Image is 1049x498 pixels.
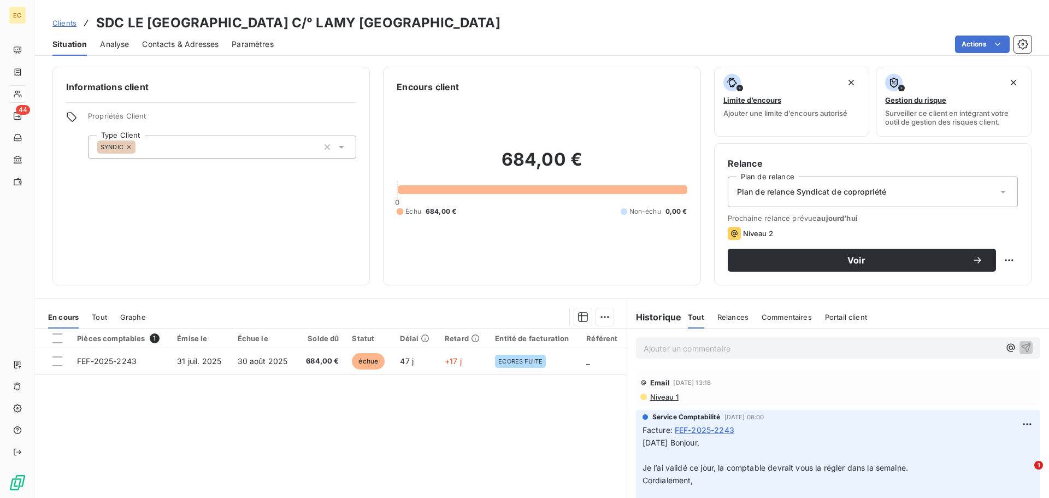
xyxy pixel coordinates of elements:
div: Délai [400,334,432,343]
span: aujourd’hui [817,214,858,222]
span: Facture : [643,424,673,436]
span: Portail client [825,313,867,321]
span: 0,00 € [665,207,687,216]
span: Tout [92,313,107,321]
span: 1 [150,333,160,343]
span: En cours [48,313,79,321]
h6: Historique [627,310,682,324]
span: Je l’ai validé ce jour, la comptable devrait vous la régler dans la semaine. [643,463,908,472]
div: EC [9,7,26,24]
span: Plan de relance Syndicat de copropriété [737,186,887,197]
span: Contacts & Adresses [142,39,219,50]
span: 1 [1034,461,1043,470]
span: Paramètres [232,39,274,50]
span: FEF-2025-2243 [77,356,137,366]
span: Situation [52,39,87,50]
span: Gestion du risque [885,96,946,104]
h2: 684,00 € [397,149,687,181]
span: Limite d’encours [723,96,781,104]
span: Surveiller ce client en intégrant votre outil de gestion des risques client. [885,109,1022,126]
span: Graphe [120,313,146,321]
h6: Informations client [66,80,356,93]
span: FEF-2025-2243 [675,424,734,436]
span: 44 [16,105,30,115]
span: [DATE] 13:18 [673,379,711,386]
span: Relances [717,313,749,321]
span: 31 juil. 2025 [177,356,221,366]
h6: Relance [728,157,1018,170]
span: Commentaires [762,313,812,321]
h6: Encours client [397,80,459,93]
img: Logo LeanPay [9,474,26,491]
button: Actions [955,36,1010,53]
span: 684,00 € [304,356,339,367]
span: Propriétés Client [88,112,356,127]
div: Solde dû [304,334,339,343]
span: Non-échu [629,207,661,216]
span: Niveau 2 [743,229,773,238]
span: Prochaine relance prévue [728,214,1018,222]
div: Pièces comptables [77,333,164,343]
span: Ajouter une limite d’encours autorisé [723,109,847,118]
div: Retard [445,334,482,343]
h3: SDC LE [GEOGRAPHIC_DATA] C/° LAMY [GEOGRAPHIC_DATA] [96,13,500,33]
div: Entité de facturation [495,334,573,343]
span: [DATE] Bonjour, [643,438,699,447]
div: Échue le [238,334,291,343]
span: ECORES FUITE [498,358,543,365]
a: Clients [52,17,76,28]
span: [DATE] 08:00 [724,414,764,420]
span: Service Comptabilité [652,412,720,422]
span: Analyse [100,39,129,50]
div: Statut [352,334,387,343]
span: Cordialement, [643,476,693,485]
div: Référent [586,334,620,343]
button: Voir [728,249,996,272]
iframe: Intercom live chat [1012,461,1038,487]
span: 0 [395,198,399,207]
button: Gestion du risqueSurveiller ce client en intégrant votre outil de gestion des risques client. [876,67,1032,137]
span: _ [586,356,590,366]
span: 30 août 2025 [238,356,288,366]
span: 47 j [400,356,414,366]
span: +17 j [445,356,462,366]
div: Émise le [177,334,224,343]
span: Échu [405,207,421,216]
span: Niveau 1 [649,392,679,401]
button: Limite d’encoursAjouter une limite d’encours autorisé [714,67,870,137]
span: Voir [741,256,972,265]
span: Clients [52,19,76,27]
span: SYNDIC [101,144,123,150]
span: échue [352,353,385,370]
span: 684,00 € [426,207,456,216]
span: Tout [688,313,704,321]
input: Ajouter une valeur [135,142,144,152]
span: Email [650,378,670,387]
